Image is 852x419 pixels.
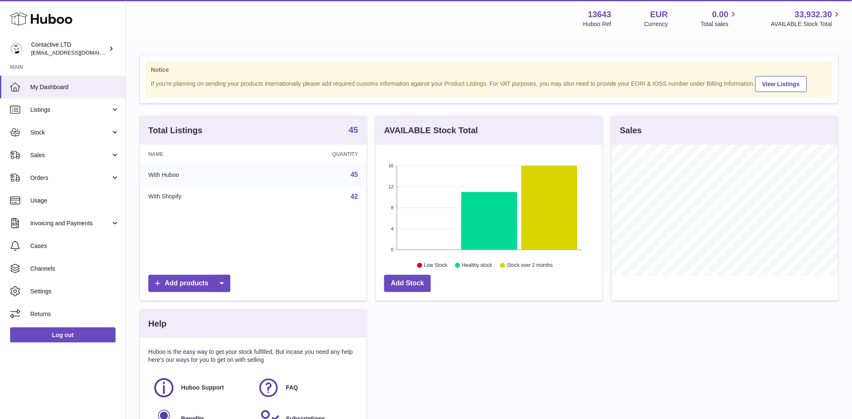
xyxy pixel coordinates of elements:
[257,377,353,399] a: FAQ
[140,145,262,164] th: Name
[507,263,553,269] text: Stock over 2 months
[795,9,832,20] span: 33,932.30
[30,242,119,250] span: Cases
[620,125,642,136] h3: Sales
[755,76,807,92] a: View Listings
[771,9,842,28] a: 33,932.30 AVAILABLE Stock Total
[148,318,166,329] h3: Help
[30,174,111,182] span: Orders
[349,126,358,134] strong: 45
[384,275,431,292] a: Add Stock
[391,205,393,210] text: 8
[384,125,478,136] h3: AVAILABLE Stock Total
[30,219,111,227] span: Invoicing and Payments
[388,163,393,168] text: 16
[148,348,358,364] p: Huboo is the easy way to get your stock fulfilled. But incase you need any help here's our ways f...
[286,384,298,392] span: FAQ
[462,263,493,269] text: Healthy stock
[30,129,111,137] span: Stock
[30,106,111,114] span: Listings
[10,327,116,343] a: Log out
[391,226,393,231] text: 4
[31,49,124,56] span: [EMAIL_ADDRESS][DOMAIN_NAME]
[650,9,668,20] strong: EUR
[10,42,23,55] img: soul@SOWLhome.com
[701,9,738,28] a: 0.00 Total sales
[30,151,111,159] span: Sales
[140,164,262,186] td: With Huboo
[424,263,448,269] text: Low Stock
[30,287,119,295] span: Settings
[148,275,230,292] a: Add products
[351,193,358,200] a: 42
[351,171,358,178] a: 45
[644,20,668,28] div: Currency
[30,197,119,205] span: Usage
[30,83,119,91] span: My Dashboard
[30,310,119,318] span: Returns
[583,20,612,28] div: Huboo Ref
[262,145,367,164] th: Quantity
[349,126,358,136] a: 45
[30,265,119,273] span: Channels
[701,20,738,28] span: Total sales
[153,377,249,399] a: Huboo Support
[151,66,827,74] strong: Notice
[588,9,612,20] strong: 13643
[712,9,729,20] span: 0.00
[151,75,827,92] div: If you're planning on sending your products internationally please add required customs informati...
[148,125,203,136] h3: Total Listings
[31,41,107,57] div: Contactive LTD
[388,184,393,189] text: 12
[391,247,393,252] text: 0
[181,384,224,392] span: Huboo Support
[140,186,262,208] td: With Shopify
[771,20,842,28] span: AVAILABLE Stock Total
